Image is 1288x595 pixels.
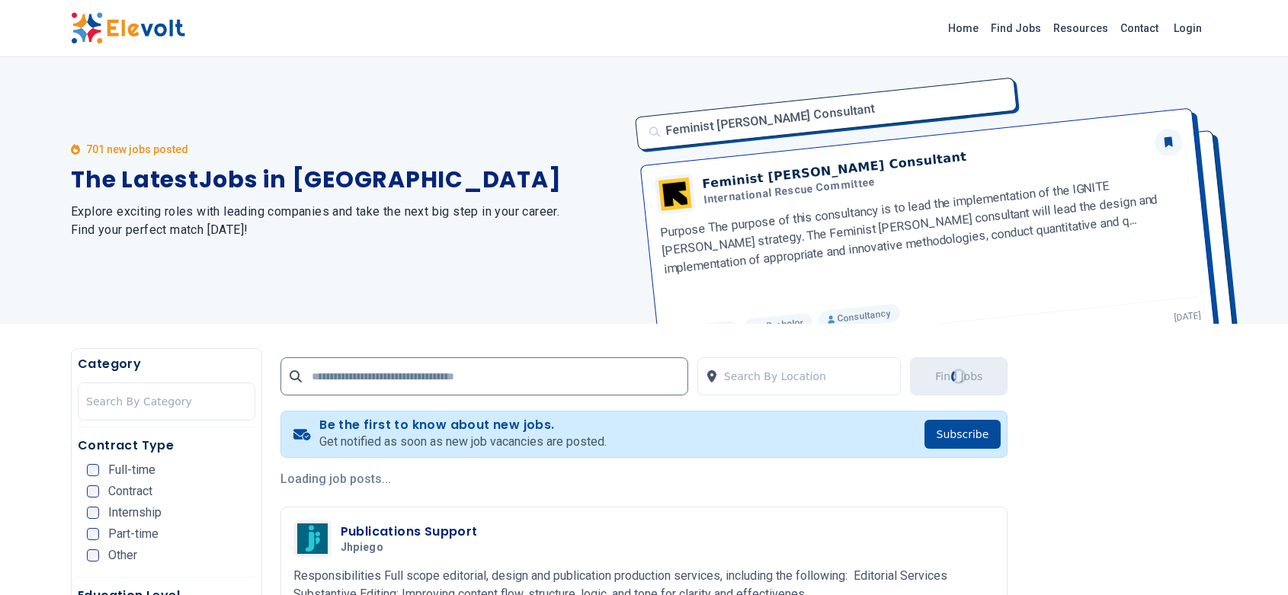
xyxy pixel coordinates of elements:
[78,437,255,455] h5: Contract Type
[924,420,1001,449] button: Subscribe
[87,507,99,519] input: Internship
[1212,522,1288,595] iframe: Chat Widget
[71,203,626,239] h2: Explore exciting roles with leading companies and take the next big step in your career. Find you...
[71,166,626,194] h1: The Latest Jobs in [GEOGRAPHIC_DATA]
[1165,13,1211,43] a: Login
[942,16,985,40] a: Home
[341,523,478,541] h3: Publications Support
[108,507,162,519] span: Internship
[985,16,1047,40] a: Find Jobs
[78,355,255,373] h5: Category
[71,12,185,44] img: Elevolt
[87,464,99,476] input: Full-time
[87,528,99,540] input: Part-time
[1047,16,1114,40] a: Resources
[280,470,1008,488] p: Loading job posts...
[1114,16,1165,40] a: Contact
[108,485,152,497] span: Contract
[108,528,159,540] span: Part-time
[948,366,969,387] div: Loading...
[87,485,99,497] input: Contract
[108,549,137,561] span: Other
[108,464,155,476] span: Full-time
[319,417,607,433] h4: Be the first to know about new jobs.
[87,549,99,561] input: Other
[910,357,1008,395] button: Find JobsLoading...
[86,142,188,157] p: 701 new jobs posted
[341,541,383,555] span: Jhpiego
[297,523,328,554] img: Jhpiego
[319,433,607,451] p: Get notified as soon as new job vacancies are posted.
